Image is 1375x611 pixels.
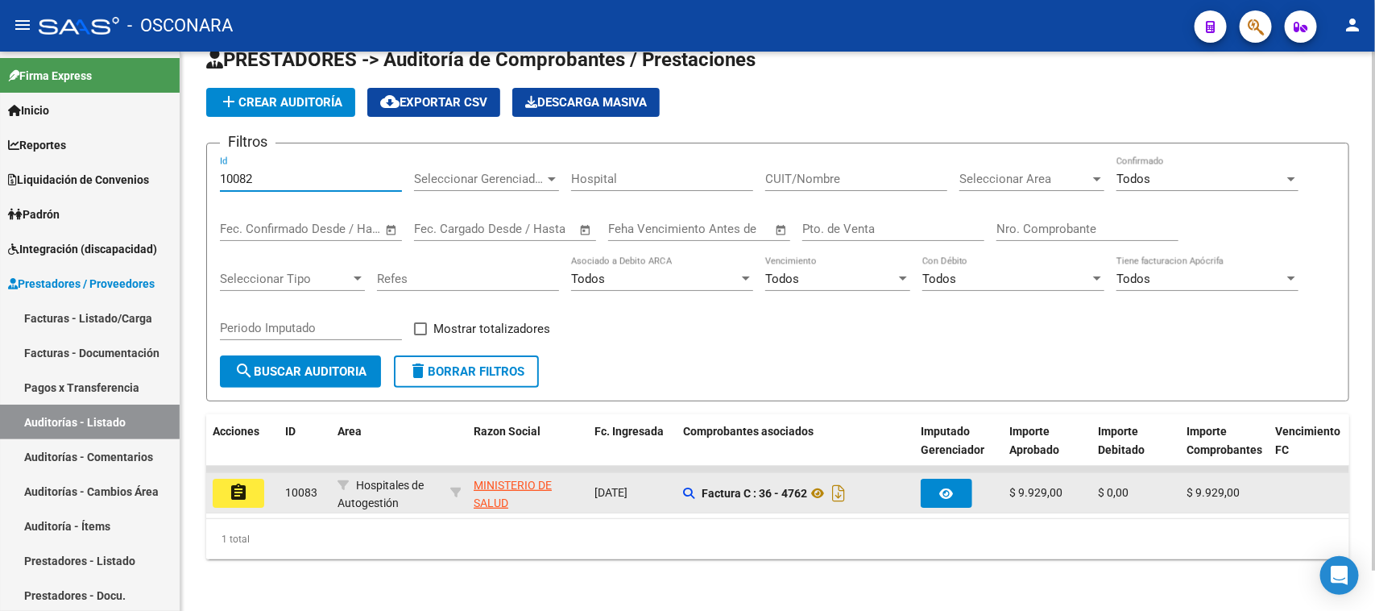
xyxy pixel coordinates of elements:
[914,414,1003,485] datatable-header-cell: Imputado Gerenciador
[380,92,400,111] mat-icon: cloud_download
[772,221,791,239] button: Open calendar
[1187,425,1262,456] span: Importe Comprobantes
[474,476,582,510] div: - 30999257182
[220,355,381,388] button: Buscar Auditoria
[765,272,799,286] span: Todos
[285,486,317,499] span: 10083
[219,92,238,111] mat-icon: add
[279,414,331,485] datatable-header-cell: ID
[683,425,814,438] span: Comprobantes asociados
[594,425,664,438] span: Fc. Ingresada
[474,425,540,438] span: Razon Social
[1098,425,1145,456] span: Importe Debitado
[512,88,660,117] app-download-masive: Descarga masiva de comprobantes (adjuntos)
[1116,172,1150,186] span: Todos
[414,222,479,236] input: Fecha inicio
[408,364,524,379] span: Borrar Filtros
[959,172,1090,186] span: Seleccionar Area
[1269,414,1357,485] datatable-header-cell: Vencimiento FC
[394,355,539,388] button: Borrar Filtros
[1009,425,1059,456] span: Importe Aprobado
[677,414,914,485] datatable-header-cell: Comprobantes asociados
[1180,414,1269,485] datatable-header-cell: Importe Comprobantes
[1343,15,1362,35] mat-icon: person
[380,95,487,110] span: Exportar CSV
[206,88,355,117] button: Crear Auditoría
[1187,486,1240,499] span: $ 9.929,00
[702,487,807,500] strong: Factura C : 36 - 4762
[1091,414,1180,485] datatable-header-cell: Importe Debitado
[300,222,378,236] input: Fecha fin
[474,479,552,510] span: MINISTERIO DE SALUD
[433,319,550,339] span: Mostrar totalizadores
[8,67,92,85] span: Firma Express
[367,88,500,117] button: Exportar CSV
[414,172,545,186] span: Seleccionar Gerenciador
[8,275,155,293] span: Prestadores / Proveedores
[220,272,350,286] span: Seleccionar Tipo
[331,414,444,485] datatable-header-cell: Area
[8,206,60,223] span: Padrón
[828,480,849,506] i: Descargar documento
[219,95,342,110] span: Crear Auditoría
[234,364,367,379] span: Buscar Auditoria
[8,240,157,258] span: Integración (discapacidad)
[1098,486,1129,499] span: $ 0,00
[8,102,49,119] span: Inicio
[220,222,285,236] input: Fecha inicio
[8,171,149,189] span: Liquidación de Convenios
[229,483,248,502] mat-icon: assignment
[1275,425,1340,456] span: Vencimiento FC
[1009,486,1062,499] span: $ 9.929,00
[206,519,1349,559] div: 1 total
[206,48,756,71] span: PRESTADORES -> Auditoría de Comprobantes / Prestaciones
[922,272,956,286] span: Todos
[1320,556,1359,595] div: Open Intercom Messenger
[577,221,595,239] button: Open calendar
[921,425,984,456] span: Imputado Gerenciador
[127,8,233,44] span: - OSCONARA
[1003,414,1091,485] datatable-header-cell: Importe Aprobado
[408,361,428,380] mat-icon: delete
[1116,272,1150,286] span: Todos
[8,136,66,154] span: Reportes
[571,272,605,286] span: Todos
[467,414,588,485] datatable-header-cell: Razon Social
[285,425,296,438] span: ID
[594,486,627,499] span: [DATE]
[213,425,259,438] span: Acciones
[220,131,275,153] h3: Filtros
[494,222,572,236] input: Fecha fin
[206,414,279,485] datatable-header-cell: Acciones
[588,414,677,485] datatable-header-cell: Fc. Ingresada
[525,95,647,110] span: Descarga Masiva
[234,361,254,380] mat-icon: search
[338,425,362,438] span: Area
[13,15,32,35] mat-icon: menu
[512,88,660,117] button: Descarga Masiva
[338,479,424,510] span: Hospitales de Autogestión
[383,221,401,239] button: Open calendar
